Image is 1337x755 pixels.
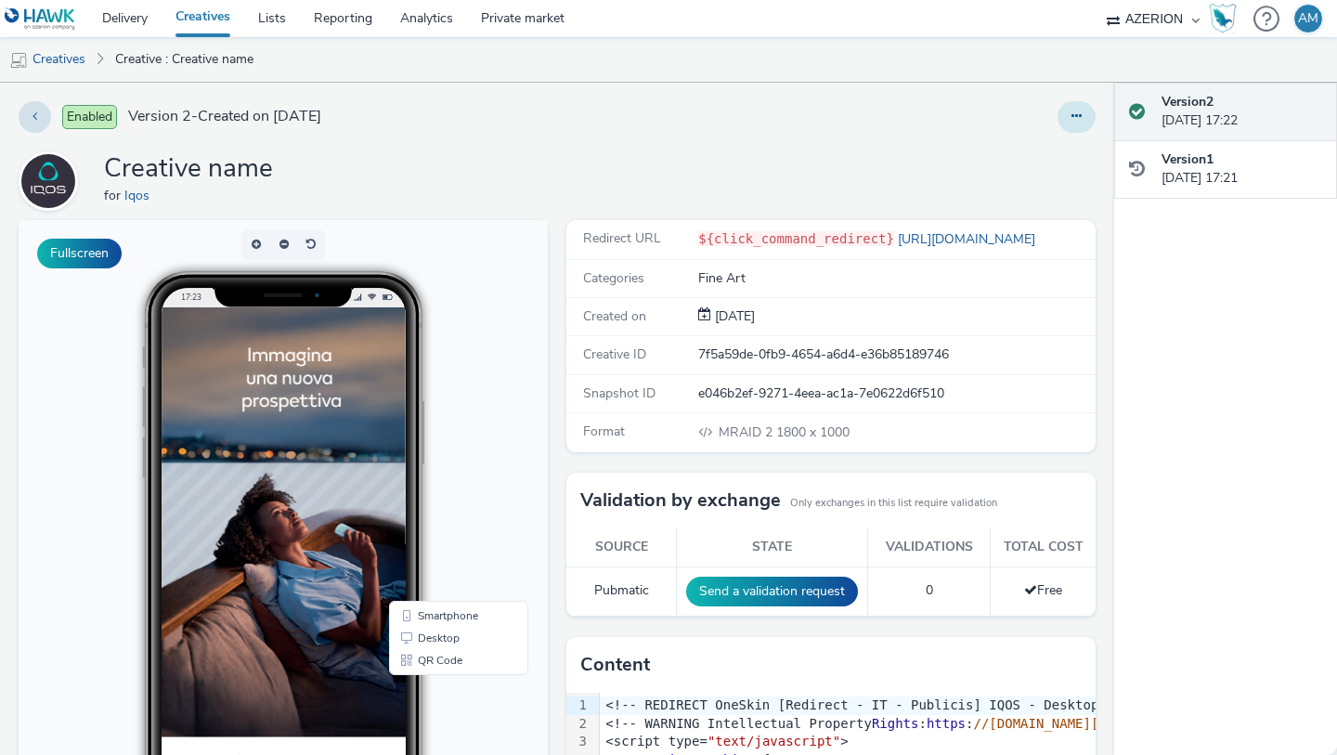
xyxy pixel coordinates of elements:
[583,423,625,440] span: Format
[1209,4,1244,33] a: Hawk Academy
[566,715,590,734] div: 2
[374,384,506,407] li: Smartphone
[104,151,273,187] h1: Creative name
[162,72,183,82] span: 17:23
[1162,93,1322,131] div: [DATE] 17:22
[62,105,117,129] span: Enabled
[1024,581,1062,599] span: Free
[698,231,894,246] code: ${click_command_redirect}
[698,384,1094,403] div: e046b2ef-9271-4eea-ac1a-7e0622d6f510
[19,172,85,189] a: Iqos
[1162,150,1322,189] div: [DATE] 17:21
[106,37,263,82] a: Creative : Creative name
[583,229,661,247] span: Redirect URL
[9,51,28,70] img: mobile
[580,651,650,679] h3: Content
[583,269,644,287] span: Categories
[1162,150,1214,168] strong: Version 1
[5,7,76,31] img: undefined Logo
[991,528,1096,566] th: Total cost
[399,435,444,446] span: QR Code
[583,384,656,402] span: Snapshot ID
[399,390,460,401] span: Smartphone
[711,307,755,325] span: [DATE]
[711,307,755,326] div: Creation 02 September 2025, 17:21
[566,696,590,715] div: 1
[21,154,75,208] img: Iqos
[717,423,850,441] span: 1800 x 1000
[374,407,506,429] li: Desktop
[790,496,997,511] small: Only exchanges in this list require validation
[927,716,966,731] span: https
[698,345,1094,364] div: 7f5a59de-0fb9-4654-a6d4-e36b85189746
[707,734,840,748] span: "text/javascript"
[399,412,441,423] span: Desktop
[973,716,1161,731] span: //[DOMAIN_NAME][URL] -->
[1298,5,1318,33] div: AM
[1209,4,1237,33] img: Hawk Academy
[894,230,1043,248] a: [URL][DOMAIN_NAME]
[374,429,506,451] li: QR Code
[698,269,1094,288] div: Fine Art
[580,487,781,514] h3: Validation by exchange
[583,345,646,363] span: Creative ID
[583,307,646,325] span: Created on
[677,528,868,566] th: State
[566,528,677,566] th: Source
[37,239,122,268] button: Fullscreen
[124,187,157,204] a: Iqos
[926,581,933,599] span: 0
[868,528,991,566] th: Validations
[128,106,321,127] span: Version 2 - Created on [DATE]
[719,423,776,441] span: MRAID 2
[872,716,919,731] span: Rights
[566,566,677,616] td: Pubmatic
[104,187,124,204] span: for
[566,733,590,751] div: 3
[686,577,858,606] button: Send a validation request
[1162,93,1214,111] strong: Version 2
